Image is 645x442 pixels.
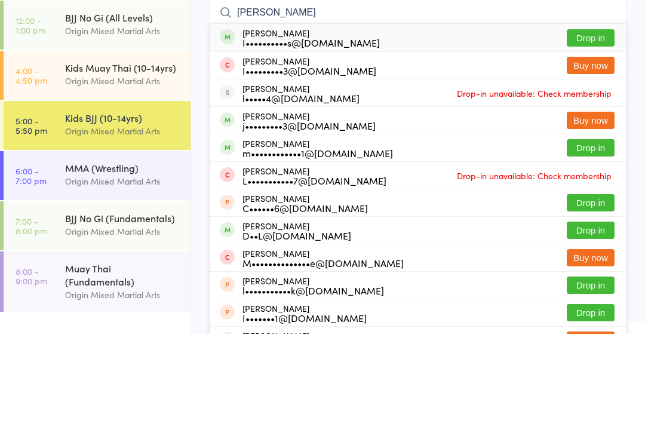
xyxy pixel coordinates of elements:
[210,17,626,36] h2: Kids BJJ (10-14yrs) Check-in
[16,174,47,193] time: 4:00 - 4:50 pm
[242,229,376,238] div: j•••••••••3@[DOMAIN_NAME]
[65,396,180,410] div: Origin Mixed Martial Arts
[65,132,180,146] div: Origin Mixed Martial Arts
[242,302,368,321] div: [PERSON_NAME]
[210,42,608,54] span: [DATE] 5:00pm
[16,13,74,33] div: Events for
[242,136,380,155] div: [PERSON_NAME]
[4,109,191,158] a: 12:00 -1:00 pmBJJ No Gi (All Levels)Origin Mixed Martial Arts
[65,370,180,396] div: Muay Thai (Fundamentals)
[242,219,376,238] div: [PERSON_NAME]
[65,269,180,283] div: MMA (Wrestling)
[4,159,191,208] a: 4:00 -4:50 pmKids Muay Thai (10-14yrs)Origin Mixed Martial Arts
[16,274,47,293] time: 6:00 - 7:00 pm
[242,256,393,266] div: m••••••••••••1@[DOMAIN_NAME]
[567,137,615,155] button: Drop in
[210,78,626,90] span: Kids BJJ
[242,146,380,155] div: I••••••••••s@[DOMAIN_NAME]
[65,182,180,196] div: Origin Mixed Martial Arts
[65,119,180,132] div: BJJ No Gi (All Levels)
[242,339,351,348] div: D••L@[DOMAIN_NAME]
[242,329,351,348] div: [PERSON_NAME]
[65,82,180,96] div: Origin Mixed Martial Arts
[567,330,615,347] button: Drop in
[567,247,615,265] button: Drop in
[242,164,376,183] div: [PERSON_NAME]
[242,366,404,376] div: M••••••••••••••e@[DOMAIN_NAME]
[242,311,368,321] div: C••••••6@[DOMAIN_NAME]
[16,324,47,343] time: 7:00 - 8:00 pm
[567,302,615,320] button: Drop in
[4,309,191,358] a: 7:00 -8:00 pmBJJ No Gi (Fundamentals)Origin Mixed Martial Arts
[16,73,50,93] time: 11:00 - 12:00 pm
[210,107,626,134] input: Search
[242,412,367,431] div: [PERSON_NAME]
[567,220,615,237] button: Buy now
[4,59,191,108] a: 11:00 -12:00 pmMuay Thai (Sparring)Origin Mixed Martial Arts
[65,69,180,82] div: Muay Thai (Sparring)
[65,320,180,333] div: BJJ No Gi (Fundamentals)
[16,33,45,46] a: [DATE]
[242,384,384,403] div: [PERSON_NAME]
[16,375,47,394] time: 8:00 - 9:00 pm
[210,54,608,66] span: Origin Mixed Martial Arts
[567,165,615,182] button: Buy now
[65,169,180,182] div: Kids Muay Thai (10-14yrs)
[210,66,608,78] span: [GEOGRAPHIC_DATA]
[242,284,386,293] div: L•••••••••••7@[DOMAIN_NAME]
[65,283,180,296] div: Origin Mixed Martial Arts
[242,274,386,293] div: [PERSON_NAME]
[242,421,367,431] div: I•••••••1@[DOMAIN_NAME]
[454,192,615,210] span: Drop-in unavailable: Check membership
[242,357,404,376] div: [PERSON_NAME]
[567,357,615,375] button: Buy now
[242,174,376,183] div: I•••••••••3@[DOMAIN_NAME]
[454,275,615,293] span: Drop-in unavailable: Check membership
[86,13,145,33] div: At
[4,259,191,308] a: 6:00 -7:00 pmMMA (Wrestling)Origin Mixed Martial Arts
[65,232,180,246] div: Origin Mixed Martial Arts
[16,224,47,243] time: 5:00 - 5:50 pm
[4,209,191,258] a: 5:00 -5:50 pmKids BJJ (10-14yrs)Origin Mixed Martial Arts
[16,124,45,143] time: 12:00 - 1:00 pm
[86,33,145,46] div: Any location
[4,360,191,420] a: 8:00 -9:00 pmMuay Thai (Fundamentals)Origin Mixed Martial Arts
[65,219,180,232] div: Kids BJJ (10-14yrs)
[242,201,360,211] div: l•••••4@[DOMAIN_NAME]
[567,385,615,402] button: Drop in
[65,333,180,346] div: Origin Mixed Martial Arts
[242,394,384,403] div: l•••••••••••k@[DOMAIN_NAME]
[567,412,615,429] button: Drop in
[242,247,393,266] div: [PERSON_NAME]
[242,192,360,211] div: [PERSON_NAME]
